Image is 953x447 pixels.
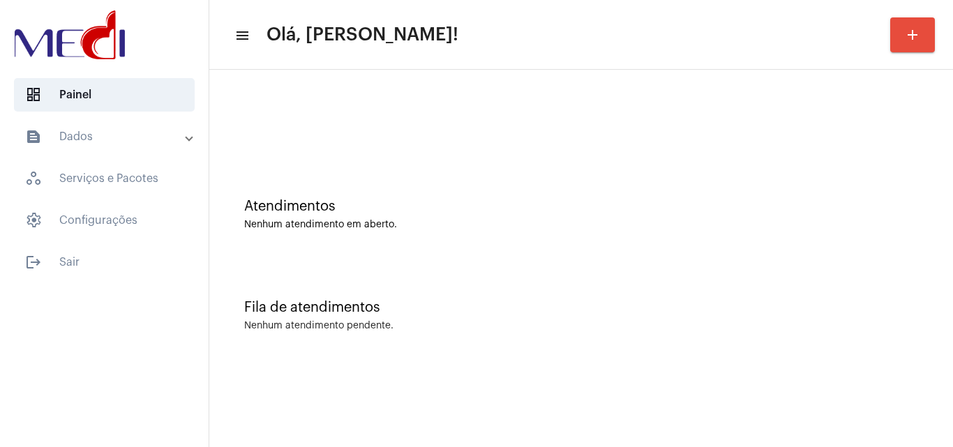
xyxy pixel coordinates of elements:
mat-icon: add [904,26,921,43]
span: Serviços e Pacotes [14,162,195,195]
div: Fila de atendimentos [244,300,918,315]
div: Nenhum atendimento pendente. [244,321,393,331]
img: d3a1b5fa-500b-b90f-5a1c-719c20e9830b.png [11,7,128,63]
mat-panel-title: Dados [25,128,186,145]
span: sidenav icon [25,212,42,229]
span: Painel [14,78,195,112]
span: Sair [14,245,195,279]
mat-expansion-panel-header: sidenav iconDados [8,120,209,153]
div: Atendimentos [244,199,918,214]
div: Nenhum atendimento em aberto. [244,220,918,230]
span: sidenav icon [25,86,42,103]
span: Olá, [PERSON_NAME]! [267,24,458,46]
mat-icon: sidenav icon [234,27,248,44]
mat-icon: sidenav icon [25,254,42,271]
mat-icon: sidenav icon [25,128,42,145]
span: sidenav icon [25,170,42,187]
span: Configurações [14,204,195,237]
